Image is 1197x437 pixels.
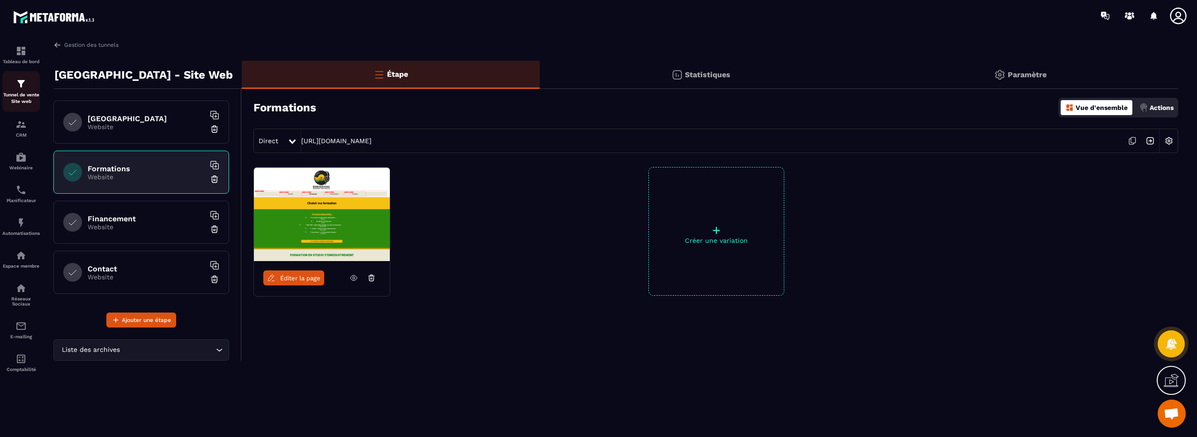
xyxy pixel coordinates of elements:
a: formationformationTableau de bord [2,38,40,71]
p: [GEOGRAPHIC_DATA] - Site Web [54,66,233,84]
img: formation [15,119,27,130]
p: Paramètre [1008,70,1047,79]
a: automationsautomationsEspace membre [2,243,40,276]
a: schedulerschedulerPlanificateur [2,177,40,210]
p: E-mailing [2,334,40,339]
img: formation [15,45,27,57]
a: Gestion des tunnels [53,41,119,49]
p: Tunnel de vente Site web [2,92,40,105]
img: email [15,320,27,332]
img: arrow-next.bcc2205e.svg [1141,132,1159,150]
img: dashboard-orange.40269519.svg [1065,103,1074,112]
p: Website [88,123,205,131]
span: Ajouter une étape [122,315,171,325]
a: formationformationTunnel de vente Site web [2,71,40,112]
p: Étape [387,70,408,79]
img: image [254,168,390,261]
p: Vue d'ensemble [1076,104,1128,111]
button: Ajouter une étape [106,313,176,328]
p: + [649,224,784,237]
img: logo [13,8,97,26]
h6: Financement [88,214,205,223]
img: automations [15,250,27,261]
p: Website [88,173,205,181]
img: automations [15,152,27,163]
p: Tableau de bord [2,59,40,64]
p: Webinaire [2,165,40,170]
img: setting-gr.5f69749f.svg [994,69,1005,80]
img: accountant [15,353,27,364]
img: trash [210,275,219,284]
p: Statistiques [685,70,730,79]
h3: Formations [253,101,316,114]
span: Éditer la page [280,275,320,282]
a: formationformationCRM [2,112,40,145]
a: social-networksocial-networkRéseaux Sociaux [2,276,40,313]
span: Direct [259,137,278,145]
h6: Contact [88,264,205,273]
input: Search for option [122,345,214,355]
img: scheduler [15,184,27,196]
div: Ouvrir le chat [1158,400,1186,428]
img: trash [210,175,219,184]
p: Réseaux Sociaux [2,296,40,306]
img: trash [210,225,219,234]
img: formation [15,78,27,89]
p: Planificateur [2,198,40,203]
span: Liste des archives [59,345,122,355]
a: automationsautomationsAutomatisations [2,210,40,243]
p: Website [88,273,205,281]
h6: Formations [88,164,205,173]
h6: [GEOGRAPHIC_DATA] [88,114,205,123]
a: emailemailE-mailing [2,313,40,346]
p: Espace membre [2,263,40,269]
p: Automatisations [2,231,40,236]
img: actions.d6e523a2.png [1139,103,1148,112]
p: CRM [2,132,40,138]
p: Comptabilité [2,367,40,372]
img: bars-o.4a397970.svg [373,69,385,80]
img: arrow [53,41,62,49]
p: Créer une variation [649,237,784,244]
a: automationsautomationsWebinaire [2,145,40,177]
p: Actions [1150,104,1174,111]
p: Website [88,223,205,231]
img: social-network [15,283,27,294]
a: [URL][DOMAIN_NAME] [301,137,372,145]
img: setting-w.858f3a88.svg [1160,132,1178,150]
img: automations [15,217,27,228]
a: accountantaccountantComptabilité [2,346,40,379]
a: Éditer la page [263,270,324,285]
div: Search for option [53,339,229,361]
img: trash [210,124,219,134]
img: stats.20deebd0.svg [671,69,683,80]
